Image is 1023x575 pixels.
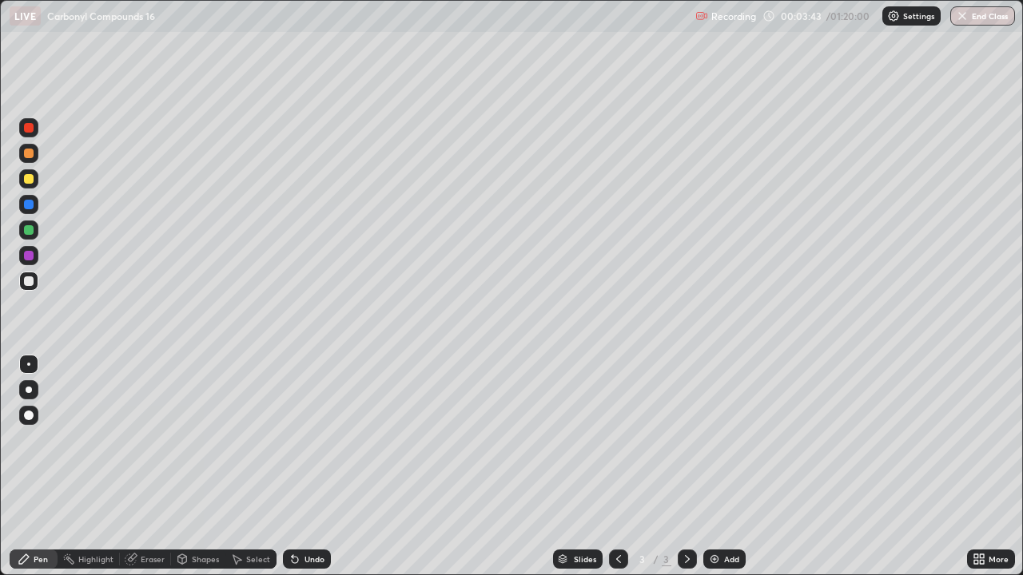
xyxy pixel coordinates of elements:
div: Add [724,555,739,563]
img: recording.375f2c34.svg [695,10,708,22]
div: 3 [662,552,671,566]
div: More [989,555,1009,563]
p: Recording [711,10,756,22]
button: End Class [950,6,1015,26]
p: Carbonyl Compounds 16 [47,10,155,22]
div: Shapes [192,555,219,563]
img: class-settings-icons [887,10,900,22]
div: Select [246,555,270,563]
img: end-class-cross [956,10,969,22]
p: Settings [903,12,934,20]
div: Undo [305,555,324,563]
div: Highlight [78,555,113,563]
img: add-slide-button [708,553,721,565]
div: Slides [574,555,596,563]
div: Pen [34,555,48,563]
div: / [654,554,659,564]
div: 3 [635,554,651,564]
div: Eraser [141,555,165,563]
p: LIVE [14,10,36,22]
